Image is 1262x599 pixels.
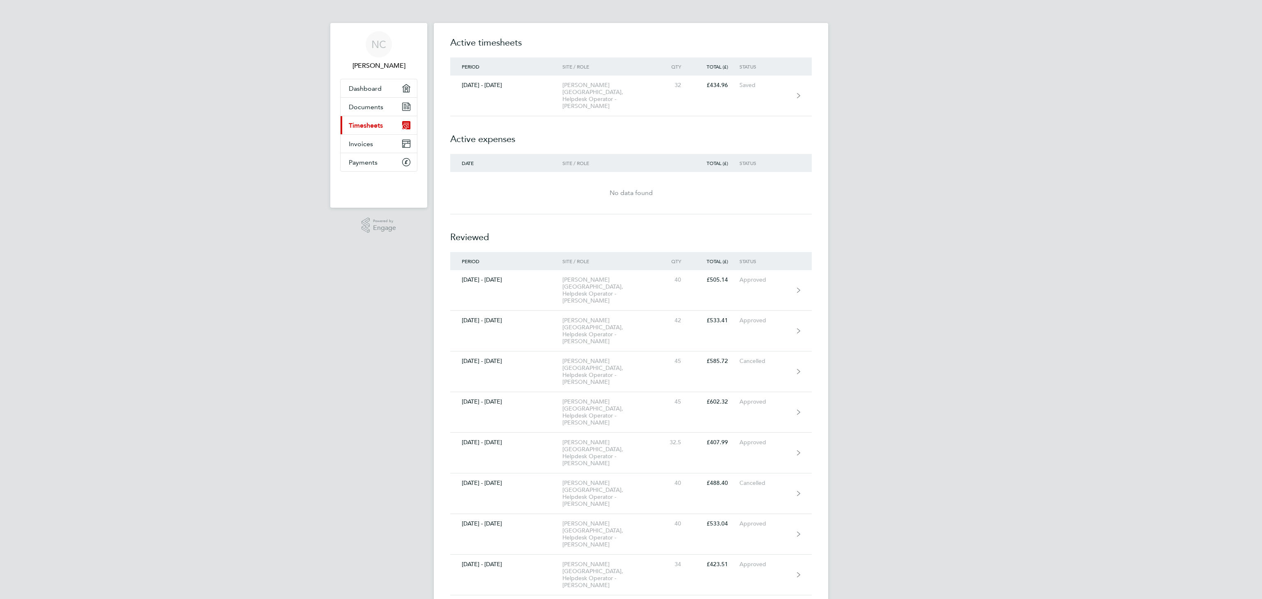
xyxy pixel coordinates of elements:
[462,63,479,70] span: Period
[450,160,562,166] div: Date
[739,317,790,324] div: Approved
[693,258,739,264] div: Total (£)
[562,276,656,304] div: [PERSON_NAME][GEOGRAPHIC_DATA], Helpdesk Operator - [PERSON_NAME]
[656,82,693,89] div: 32
[450,214,812,252] h2: Reviewed
[450,36,812,57] h2: Active timesheets
[450,398,562,405] div: [DATE] - [DATE]
[656,398,693,405] div: 45
[341,153,417,171] a: Payments
[450,439,562,446] div: [DATE] - [DATE]
[739,276,790,283] div: Approved
[562,398,656,426] div: [PERSON_NAME][GEOGRAPHIC_DATA], Helpdesk Operator - [PERSON_NAME]
[340,180,417,193] a: Go to home page
[693,480,739,487] div: £488.40
[656,439,693,446] div: 32.5
[340,61,417,71] span: Nitin Chauhan
[349,103,383,111] span: Documents
[562,160,656,166] div: Site / Role
[739,160,790,166] div: Status
[450,358,562,365] div: [DATE] - [DATE]
[562,561,656,589] div: [PERSON_NAME][GEOGRAPHIC_DATA], Helpdesk Operator - [PERSON_NAME]
[739,439,790,446] div: Approved
[330,23,427,208] nav: Main navigation
[462,258,479,264] span: Period
[349,158,378,166] span: Payments
[371,39,386,50] span: NC
[362,218,396,233] a: Powered byEngage
[562,439,656,467] div: [PERSON_NAME][GEOGRAPHIC_DATA], Helpdesk Operator - [PERSON_NAME]
[693,439,739,446] div: £407.99
[693,160,739,166] div: Total (£)
[693,358,739,365] div: £585.72
[450,433,812,473] a: [DATE] - [DATE][PERSON_NAME][GEOGRAPHIC_DATA], Helpdesk Operator - [PERSON_NAME]32.5£407.99Approved
[450,480,562,487] div: [DATE] - [DATE]
[693,317,739,324] div: £533.41
[373,225,396,232] span: Engage
[450,392,812,433] a: [DATE] - [DATE][PERSON_NAME][GEOGRAPHIC_DATA], Helpdesk Operator - [PERSON_NAME]45£602.32Approved
[656,258,693,264] div: Qty
[739,64,790,69] div: Status
[739,82,790,89] div: Saved
[693,82,739,89] div: £434.96
[562,480,656,507] div: [PERSON_NAME][GEOGRAPHIC_DATA], Helpdesk Operator - [PERSON_NAME]
[450,116,812,154] h2: Active expenses
[656,520,693,527] div: 40
[562,317,656,345] div: [PERSON_NAME][GEOGRAPHIC_DATA], Helpdesk Operator - [PERSON_NAME]
[341,135,417,153] a: Invoices
[693,561,739,568] div: £423.51
[450,82,562,89] div: [DATE] - [DATE]
[693,64,739,69] div: Total (£)
[739,520,790,527] div: Approved
[656,276,693,283] div: 40
[656,317,693,324] div: 42
[450,317,562,324] div: [DATE] - [DATE]
[341,79,417,97] a: Dashboard
[739,258,790,264] div: Status
[450,473,812,514] a: [DATE] - [DATE][PERSON_NAME][GEOGRAPHIC_DATA], Helpdesk Operator - [PERSON_NAME]40£488.40Cancelled
[693,520,739,527] div: £533.04
[693,276,739,283] div: £505.14
[739,480,790,487] div: Cancelled
[450,311,812,351] a: [DATE] - [DATE][PERSON_NAME][GEOGRAPHIC_DATA], Helpdesk Operator - [PERSON_NAME]42£533.41Approved
[450,351,812,392] a: [DATE] - [DATE][PERSON_NAME][GEOGRAPHIC_DATA], Helpdesk Operator - [PERSON_NAME]45£585.72Cancelled
[656,561,693,568] div: 34
[739,358,790,365] div: Cancelled
[739,561,790,568] div: Approved
[349,140,373,148] span: Invoices
[450,520,562,527] div: [DATE] - [DATE]
[450,514,812,555] a: [DATE] - [DATE][PERSON_NAME][GEOGRAPHIC_DATA], Helpdesk Operator - [PERSON_NAME]40£533.04Approved
[656,64,693,69] div: Qty
[562,258,656,264] div: Site / Role
[562,520,656,548] div: [PERSON_NAME][GEOGRAPHIC_DATA], Helpdesk Operator - [PERSON_NAME]
[341,116,417,134] a: Timesheets
[349,85,382,92] span: Dashboard
[341,180,417,193] img: fastbook-logo-retina.png
[562,64,656,69] div: Site / Role
[450,76,812,116] a: [DATE] - [DATE][PERSON_NAME][GEOGRAPHIC_DATA], Helpdesk Operator - [PERSON_NAME]32£434.96Saved
[373,218,396,225] span: Powered by
[562,82,656,110] div: [PERSON_NAME][GEOGRAPHIC_DATA], Helpdesk Operator - [PERSON_NAME]
[340,31,417,71] a: NC[PERSON_NAME]
[341,98,417,116] a: Documents
[656,480,693,487] div: 40
[739,398,790,405] div: Approved
[450,555,812,595] a: [DATE] - [DATE][PERSON_NAME][GEOGRAPHIC_DATA], Helpdesk Operator - [PERSON_NAME]34£423.51Approved
[450,270,812,311] a: [DATE] - [DATE][PERSON_NAME][GEOGRAPHIC_DATA], Helpdesk Operator - [PERSON_NAME]40£505.14Approved
[450,276,562,283] div: [DATE] - [DATE]
[349,122,383,129] span: Timesheets
[450,188,812,198] div: No data found
[450,561,562,568] div: [DATE] - [DATE]
[693,398,739,405] div: £602.32
[656,358,693,365] div: 45
[562,358,656,386] div: [PERSON_NAME][GEOGRAPHIC_DATA], Helpdesk Operator - [PERSON_NAME]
